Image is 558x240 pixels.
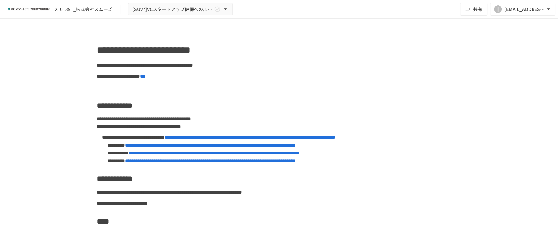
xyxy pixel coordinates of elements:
div: [EMAIL_ADDRESS][DOMAIN_NAME] [504,5,545,13]
span: [SUv7]VCスタートアップ健保への加入申請手続き [132,5,213,13]
button: [SUv7]VCスタートアップ健保への加入申請手続き [128,3,233,16]
div: I [494,5,502,13]
span: 共有 [473,6,482,13]
img: ZDfHsVrhrXUoWEWGWYf8C4Fv4dEjYTEDCNvmL73B7ox [8,4,50,14]
button: 共有 [460,3,487,16]
div: XT01391_株式会社スムーズ [55,6,112,13]
button: I[EMAIL_ADDRESS][DOMAIN_NAME] [490,3,555,16]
